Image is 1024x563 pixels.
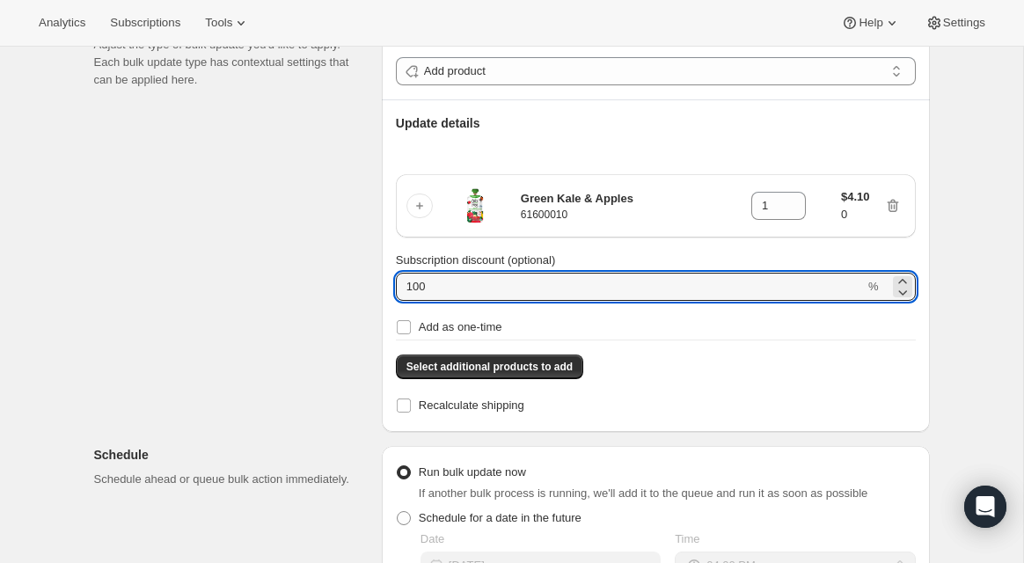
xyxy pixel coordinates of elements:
button: Help [830,11,911,35]
span: Time [675,532,699,545]
p: Schedule ahead or queue bulk action immediately. [94,471,368,488]
p: Adjust the type of bulk update you'd like to apply. Each bulk update type has contextual settings... [94,36,368,89]
p: Schedule [94,446,368,464]
button: Subscriptions [99,11,191,35]
h3: Green Kale & Apples [521,190,633,208]
span: Date [421,532,444,545]
span: Select additional products to add [406,360,573,374]
div: 0 [841,188,870,223]
span: Settings [943,16,985,30]
span: Run bulk update now [419,465,526,479]
button: Tools [194,11,260,35]
span: % [868,280,879,293]
span: Recalculate shipping [419,398,524,412]
button: Select additional products to add [396,355,583,379]
span: Schedule for a date in the future [419,511,581,524]
p: 61600010 [521,208,633,222]
h3: $4.10 [841,188,870,206]
button: Settings [915,11,996,35]
span: Analytics [39,16,85,30]
button: Analytics [28,11,96,35]
span: Subscription discount (optional) [396,253,555,267]
p: Update details [396,114,916,132]
span: Add as one-time [419,320,502,333]
span: Subscriptions [110,16,180,30]
span: 61600010 [457,188,493,223]
span: If another bulk process is running, we'll add it to the queue and run it as soon as possible [419,486,868,500]
span: Tools [205,16,232,30]
div: Open Intercom Messenger [964,486,1006,528]
span: Help [859,16,882,30]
